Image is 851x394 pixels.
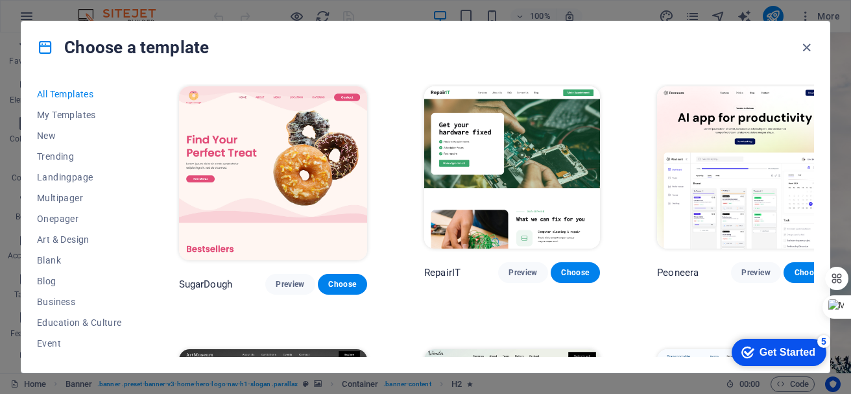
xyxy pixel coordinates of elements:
button: Trending [37,146,122,167]
button: All Templates [37,84,122,105]
button: Preview [265,274,315,295]
div: Get Started 5 items remaining, 0% complete [10,6,105,34]
span: Blog [37,276,122,286]
span: Trending [37,151,122,162]
span: My Templates [37,110,122,120]
button: Art & Design [37,229,122,250]
span: Event [37,338,122,349]
p: SugarDough [179,278,232,291]
span: Art & Design [37,234,122,245]
span: Business [37,297,122,307]
button: Multipager [37,188,122,208]
img: Peoneera [657,86,833,249]
div: 5 [96,3,109,16]
button: New [37,125,122,146]
button: Education & Culture [37,312,122,333]
span: Landingpage [37,172,122,182]
button: Preview [498,262,547,283]
span: Onepager [37,214,122,224]
button: Business [37,291,122,312]
img: SugarDough [179,86,367,260]
button: Onepager [37,208,122,229]
span: Education & Culture [37,317,122,328]
button: Blog [37,271,122,291]
span: Preview [509,267,537,278]
button: Blank [37,250,122,271]
span: Preview [741,267,770,278]
span: New [37,130,122,141]
span: Choose [794,267,822,278]
p: RepairIT [424,266,461,279]
div: Get Started [38,14,94,26]
p: Peoneera [657,266,699,279]
span: Multipager [37,193,122,203]
span: Choose [328,279,357,289]
button: Event [37,333,122,354]
button: Choose [784,262,833,283]
button: Choose [551,262,600,283]
span: Choose [561,267,590,278]
button: Landingpage [37,167,122,188]
button: My Templates [37,105,122,125]
button: Gastronomy [37,354,122,375]
button: Preview [731,262,780,283]
span: Blank [37,255,122,265]
img: RepairIT [424,86,600,249]
h4: Choose a template [37,37,209,58]
button: Choose [318,274,367,295]
span: Preview [276,279,304,289]
span: All Templates [37,89,122,99]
